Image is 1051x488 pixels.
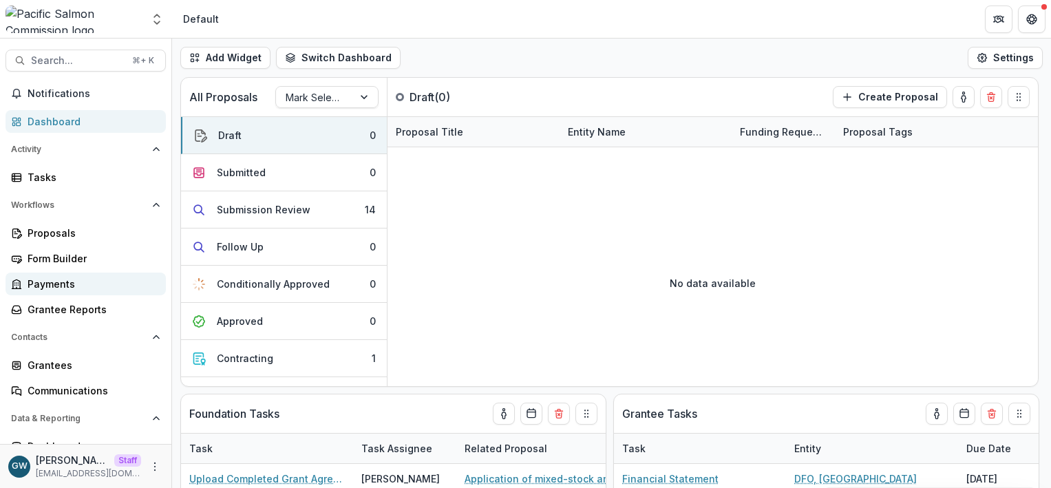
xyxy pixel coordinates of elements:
[6,247,166,270] a: Form Builder
[6,83,166,105] button: Notifications
[388,117,560,147] div: Proposal Title
[622,405,697,422] p: Grantee Tasks
[575,403,597,425] button: Drag
[614,441,654,456] div: Task
[181,154,387,191] button: Submitted0
[129,53,157,68] div: ⌘ + K
[28,170,155,184] div: Tasks
[11,200,147,210] span: Workflows
[6,435,166,458] a: Dashboard
[6,6,142,33] img: Pacific Salmon Commission logo
[6,50,166,72] button: Search...
[28,383,155,398] div: Communications
[353,434,456,463] div: Task Assignee
[6,166,166,189] a: Tasks
[217,240,264,254] div: Follow Up
[6,298,166,321] a: Grantee Reports
[493,403,515,425] button: toggle-assigned-to-me
[614,434,786,463] div: Task
[189,89,257,105] p: All Proposals
[6,110,166,133] a: Dashboard
[732,117,835,147] div: Funding Requested
[189,471,345,486] a: Upload Completed Grant Agreements
[835,117,1007,147] div: Proposal Tags
[181,117,387,154] button: Draft0
[6,354,166,376] a: Grantees
[456,434,628,463] div: Related Proposal
[958,441,1019,456] div: Due Date
[370,165,376,180] div: 0
[147,6,167,33] button: Open entity switcher
[370,277,376,291] div: 0
[178,9,224,29] nav: breadcrumb
[953,403,975,425] button: Calendar
[36,453,109,467] p: [PERSON_NAME]
[560,125,634,139] div: Entity Name
[1008,403,1030,425] button: Drag
[926,403,948,425] button: toggle-assigned-to-me
[370,240,376,254] div: 0
[560,117,732,147] div: Entity Name
[388,125,471,139] div: Proposal Title
[6,222,166,244] a: Proposals
[985,6,1012,33] button: Partners
[28,251,155,266] div: Form Builder
[217,202,310,217] div: Submission Review
[11,414,147,423] span: Data & Reporting
[217,165,266,180] div: Submitted
[181,303,387,340] button: Approved0
[181,441,221,456] div: Task
[794,471,917,486] a: DFO, [GEOGRAPHIC_DATA]
[114,454,141,467] p: Staff
[786,441,829,456] div: Entity
[670,276,756,290] p: No data available
[181,340,387,377] button: Contracting1
[1008,86,1030,108] button: Drag
[980,86,1002,108] button: Delete card
[520,403,542,425] button: Calendar
[183,12,219,26] div: Default
[6,273,166,295] a: Payments
[217,277,330,291] div: Conditionally Approved
[276,47,401,69] button: Switch Dashboard
[833,86,947,108] button: Create Proposal
[465,471,620,486] a: Application of mixed-stock analysis for Yukon River fall chum salmon
[6,194,166,216] button: Open Workflows
[548,403,570,425] button: Delete card
[11,145,147,154] span: Activity
[370,128,376,142] div: 0
[28,439,155,454] div: Dashboard
[6,138,166,160] button: Open Activity
[786,434,958,463] div: Entity
[370,314,376,328] div: 0
[181,434,353,463] div: Task
[218,128,242,142] div: Draft
[835,125,921,139] div: Proposal Tags
[217,314,263,328] div: Approved
[11,332,147,342] span: Contacts
[181,266,387,303] button: Conditionally Approved0
[36,467,141,480] p: [EMAIL_ADDRESS][DOMAIN_NAME]
[147,458,163,475] button: More
[1018,6,1045,33] button: Get Help
[622,471,719,486] a: Financial Statement
[6,407,166,429] button: Open Data & Reporting
[953,86,975,108] button: toggle-assigned-to-me
[180,47,270,69] button: Add Widget
[28,302,155,317] div: Grantee Reports
[181,191,387,229] button: Submission Review14
[6,326,166,348] button: Open Contacts
[372,351,376,365] div: 1
[28,358,155,372] div: Grantees
[6,379,166,402] a: Communications
[31,55,124,67] span: Search...
[28,226,155,240] div: Proposals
